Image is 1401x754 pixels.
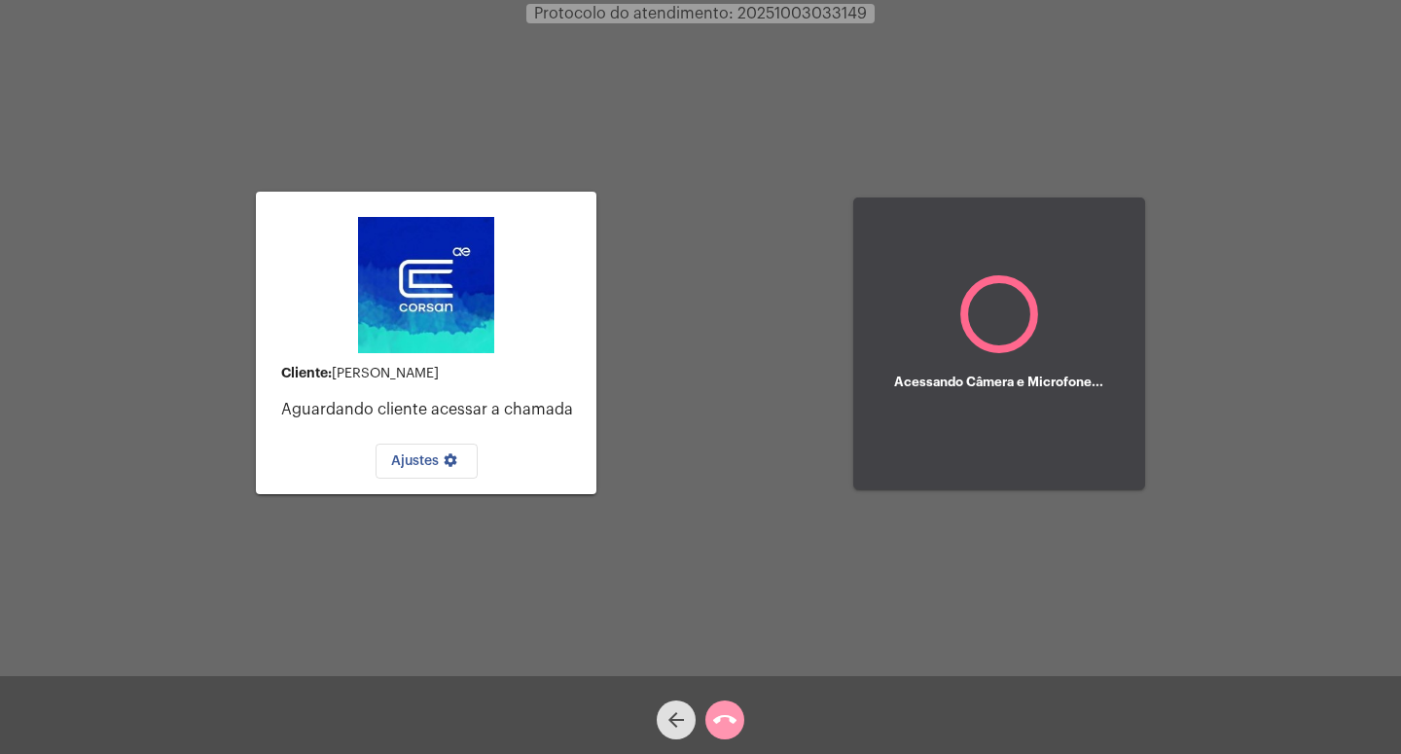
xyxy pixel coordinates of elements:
img: d4669ae0-8c07-2337-4f67-34b0df7f5ae4.jpeg [358,217,494,353]
p: Aguardando cliente acessar a chamada [281,401,581,418]
strong: Cliente: [281,366,332,379]
div: [PERSON_NAME] [281,366,581,381]
span: Ajustes [391,454,462,468]
button: Ajustes [376,444,478,479]
mat-icon: settings [439,452,462,476]
mat-icon: call_end [713,708,736,732]
mat-icon: arrow_back [665,708,688,732]
span: Protocolo do atendimento: 20251003033149 [534,6,867,21]
h5: Acessando Câmera e Microfone... [894,376,1103,389]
